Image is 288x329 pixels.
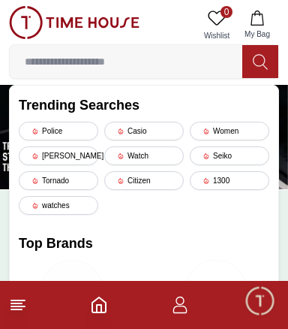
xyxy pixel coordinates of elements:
[238,29,276,40] span: My Bag
[19,95,269,116] h2: Trending Searches
[9,6,139,39] img: ...
[190,171,269,190] div: 1300
[19,196,98,215] div: watches
[42,260,102,320] img: Quantum
[244,285,277,318] div: Chat Widget
[190,122,269,140] div: Women
[220,6,232,18] span: 0
[19,122,98,140] div: Police
[19,171,98,190] div: Tornado
[198,30,235,41] span: Wishlist
[104,122,184,140] div: Casio
[104,146,184,165] div: Watch
[90,296,108,314] a: Home
[104,171,184,190] div: Citizen
[19,146,98,165] div: [PERSON_NAME]
[190,146,269,165] div: Seiko
[198,6,235,44] a: 0Wishlist
[186,260,246,320] img: Carlton
[19,233,269,254] h2: Top Brands
[235,6,279,44] button: My Bag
